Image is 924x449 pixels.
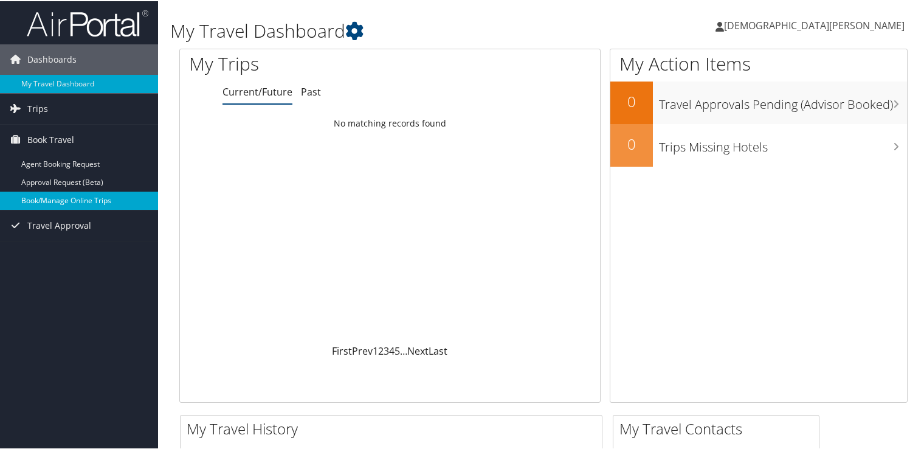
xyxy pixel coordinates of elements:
td: No matching records found [180,111,600,133]
h2: 0 [610,90,653,111]
a: 1 [373,343,378,357]
h2: My Travel Contacts [619,417,819,438]
a: 2 [378,343,384,357]
a: 0Travel Approvals Pending (Advisor Booked) [610,80,907,123]
span: Book Travel [27,124,74,154]
span: Dashboards [27,43,77,74]
h3: Trips Missing Hotels [659,131,907,155]
span: [DEMOGRAPHIC_DATA][PERSON_NAME] [724,18,905,31]
a: Last [429,343,447,357]
a: [DEMOGRAPHIC_DATA][PERSON_NAME] [715,6,917,43]
span: Travel Approval [27,209,91,240]
h2: 0 [610,133,653,153]
a: First [332,343,352,357]
a: 5 [395,343,400,357]
h1: My Action Items [610,50,907,75]
span: … [400,343,407,357]
h1: My Travel Dashboard [170,17,668,43]
a: Past [301,84,321,97]
a: Next [407,343,429,357]
a: 4 [389,343,395,357]
a: 3 [384,343,389,357]
a: Prev [352,343,373,357]
h1: My Trips [189,50,416,75]
img: airportal-logo.png [27,8,148,37]
span: Trips [27,92,48,123]
h2: My Travel History [187,417,602,438]
h3: Travel Approvals Pending (Advisor Booked) [659,89,907,112]
a: Current/Future [222,84,292,97]
a: 0Trips Missing Hotels [610,123,907,165]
